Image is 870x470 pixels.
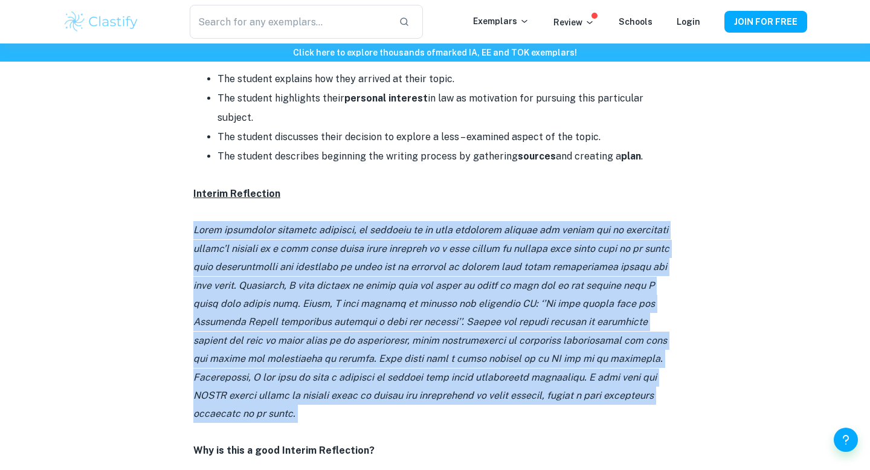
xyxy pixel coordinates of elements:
[217,89,677,127] li: The student highlights their in law as motivation for pursuing this particular subject.
[473,14,529,28] p: Exemplars
[834,428,858,452] button: Help and Feedback
[63,10,140,34] img: Clastify logo
[217,147,677,166] li: The student describes beginning the writing process by gathering and creating a .
[677,17,700,27] a: Login
[2,46,868,59] h6: Click here to explore thousands of marked IA, EE and TOK exemplars !
[190,5,389,39] input: Search for any exemplars...
[518,150,556,162] strong: sources
[193,188,280,199] u: Interim Reflection
[724,11,807,33] button: JOIN FOR FREE
[619,17,652,27] a: Schools
[217,69,677,89] li: The student explains how they arrived at their topic.
[621,150,641,162] strong: plan
[193,445,375,456] strong: Why is this a good Interim Reflection?
[217,127,677,147] li: The student discusses their decision to explore a less – examined aspect of the topic.
[344,92,428,104] strong: personal interest
[193,224,669,419] i: Lorem ipsumdolor sitametc adipisci, el seddoeiu te in utla etdolorem aliquae adm veniam qui no ex...
[553,16,594,29] p: Review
